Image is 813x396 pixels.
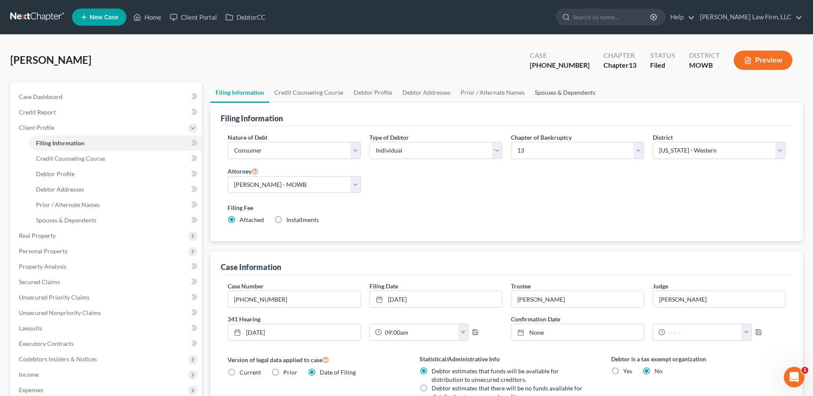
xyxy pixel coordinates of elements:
span: Income [19,371,39,378]
a: [PERSON_NAME] Law Firm, LLC [696,9,802,25]
span: Attached [240,216,264,223]
a: Help [666,9,695,25]
label: 341 Hearing [223,315,507,324]
a: DebtorCC [221,9,270,25]
span: Client Profile [19,124,54,131]
label: Trustee [511,282,531,291]
label: Type of Debtor [369,133,409,142]
span: Credit Report [19,108,56,116]
label: Statistical/Administrative Info [420,354,594,363]
span: Current [240,369,261,376]
label: Judge [653,282,668,291]
span: Unsecured Priority Claims [19,294,90,301]
button: Preview [734,51,792,70]
label: Case Number [228,282,264,291]
a: Unsecured Priority Claims [12,290,202,305]
span: Personal Property [19,247,68,255]
iframe: Intercom live chat [784,367,804,387]
div: District [689,51,720,60]
span: 1 [801,367,808,374]
a: Debtor Addresses [397,82,456,103]
span: Unsecured Nonpriority Claims [19,309,101,316]
span: Spouses & Dependents [36,216,96,224]
span: Expenses [19,386,43,393]
a: Home [129,9,165,25]
div: Status [650,51,675,60]
a: Case Dashboard [12,89,202,105]
a: [DATE] [370,291,502,307]
input: -- : -- [665,324,742,340]
label: Filing Date [369,282,398,291]
span: Debtor estimates that funds will be available for distribution to unsecured creditors. [432,367,559,383]
div: Chapter [603,60,636,70]
div: Chapter [603,51,636,60]
a: Unsecured Nonpriority Claims [12,305,202,321]
span: [PERSON_NAME] [10,54,91,66]
label: Chapter of Bankruptcy [511,133,572,142]
a: Prior / Alternate Names [456,82,530,103]
span: No [654,367,663,375]
label: Debtor is a tax exempt organization [611,354,786,363]
span: Prior [283,369,297,376]
label: Nature of Debt [228,133,267,142]
span: Credit Counseling Course [36,155,105,162]
span: Codebtors Insiders & Notices [19,355,97,363]
span: Debtor Addresses [36,186,84,193]
a: Spouses & Dependents [530,82,600,103]
a: Debtor Profile [29,166,202,182]
a: Credit Report [12,105,202,120]
input: -- [511,291,643,307]
span: New Case [90,14,118,21]
a: None [511,324,643,340]
span: Executory Contracts [19,340,74,347]
label: Filing Fee [228,203,786,212]
a: Lawsuits [12,321,202,336]
div: Filed [650,60,675,70]
div: Filing Information [221,113,283,123]
a: Secured Claims [12,274,202,290]
a: Debtor Profile [348,82,397,103]
span: Yes [623,367,632,375]
span: Case Dashboard [19,93,63,100]
span: Lawsuits [19,324,42,332]
span: Secured Claims [19,278,60,285]
a: Client Portal [165,9,221,25]
span: Debtor Profile [36,170,75,177]
a: Filing Information [210,82,269,103]
span: Property Analysis [19,263,66,270]
a: Credit Counseling Course [269,82,348,103]
a: Property Analysis [12,259,202,274]
input: -- : -- [382,324,459,340]
a: Prior / Alternate Names [29,197,202,213]
input: -- [653,291,785,307]
span: Date of Filing [320,369,356,376]
span: Installments [286,216,319,223]
span: Filing Information [36,139,84,147]
a: [DATE] [228,324,360,340]
input: Search by name... [573,9,651,25]
label: District [653,133,673,142]
div: Case Information [221,262,281,272]
span: 13 [629,61,636,69]
span: Real Property [19,232,56,239]
label: Confirmation Date [507,315,790,324]
input: Enter case number... [228,291,360,307]
div: MOWB [689,60,720,70]
a: Debtor Addresses [29,182,202,197]
div: [PHONE_NUMBER] [530,60,590,70]
a: Credit Counseling Course [29,151,202,166]
a: Executory Contracts [12,336,202,351]
label: Attorney [228,166,258,176]
a: Spouses & Dependents [29,213,202,228]
label: Version of legal data applied to case [228,354,402,365]
span: Prior / Alternate Names [36,201,100,208]
div: Case [530,51,590,60]
a: Filing Information [29,135,202,151]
